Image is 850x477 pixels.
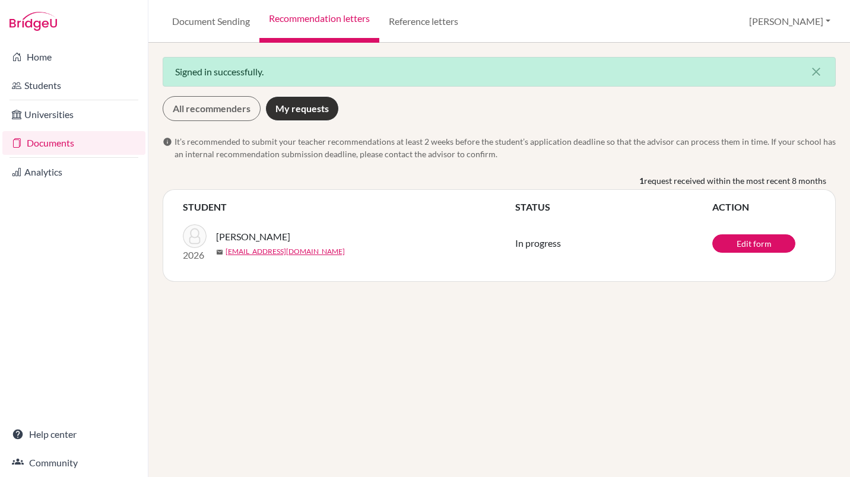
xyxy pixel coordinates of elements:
a: Universities [2,103,145,126]
th: ACTION [712,199,816,215]
a: All recommenders [163,96,261,121]
th: STATUS [515,199,712,215]
th: STUDENT [182,199,515,215]
b: 1 [639,174,644,187]
span: mail [216,249,223,256]
a: Students [2,74,145,97]
span: [PERSON_NAME] [216,230,290,244]
span: It’s recommended to submit your teacher recommendations at least 2 weeks before the student’s app... [175,135,836,160]
a: Community [2,451,145,475]
a: Analytics [2,160,145,184]
p: 2026 [183,248,207,262]
a: [EMAIL_ADDRESS][DOMAIN_NAME] [226,246,345,257]
i: close [809,65,823,79]
div: Signed in successfully. [163,57,836,87]
a: My requests [265,96,339,121]
span: In progress [515,237,561,249]
a: Edit form [712,234,795,253]
a: Documents [2,131,145,155]
span: request received within the most recent 8 months [644,174,826,187]
button: [PERSON_NAME] [744,10,836,33]
span: info [163,137,172,147]
a: Help center [2,422,145,446]
img: Bridge-U [9,12,57,31]
a: Home [2,45,145,69]
button: Close [797,58,835,86]
img: Wong, Matthew [183,224,207,248]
